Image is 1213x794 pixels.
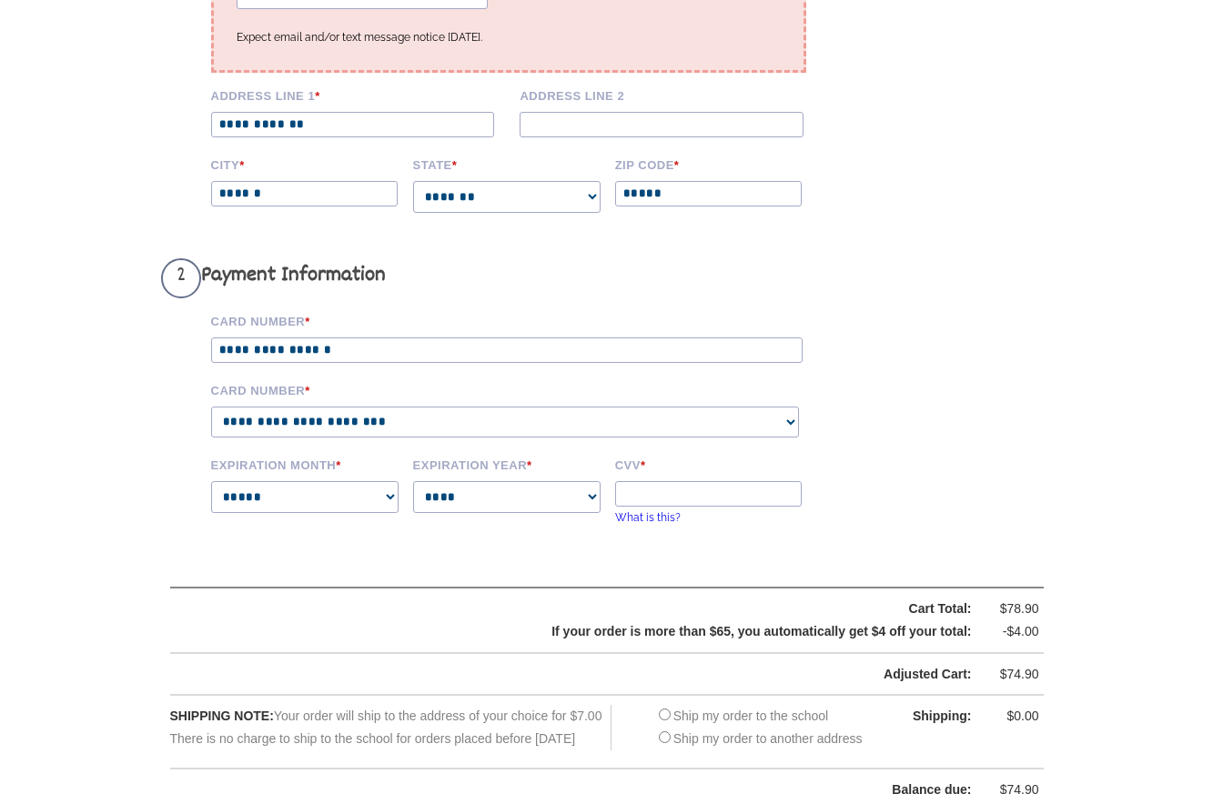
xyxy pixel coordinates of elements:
label: Expiration Year [413,456,602,472]
div: $0.00 [985,705,1039,728]
label: Address Line 2 [520,86,816,103]
div: If your order is more than $65, you automatically get $4 off your total: [217,620,972,643]
label: Address Line 1 [211,86,508,103]
label: State [413,156,602,172]
label: Card Number [211,312,830,328]
a: What is this? [615,511,681,524]
div: Your order will ship to the address of your choice for $7.00 There is no charge to ship to the sc... [170,705,612,750]
label: Card Number [211,381,830,397]
label: Zip code [615,156,804,172]
div: $78.90 [985,598,1039,620]
div: $74.90 [985,663,1039,686]
div: Adjusted Cart: [217,663,972,686]
p: Expect email and/or text message notice [DATE]. [237,27,781,47]
div: Cart Total: [217,598,972,620]
label: Expiration Month [211,456,400,472]
label: CVV [615,456,804,472]
div: Shipping: [881,705,972,728]
div: Ship my order to the school Ship my order to another address [654,705,863,750]
label: City [211,156,400,172]
span: 2 [161,258,201,298]
span: SHIPPING NOTE: [170,709,274,723]
h3: Payment Information [161,258,830,298]
div: -$4.00 [985,620,1039,643]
